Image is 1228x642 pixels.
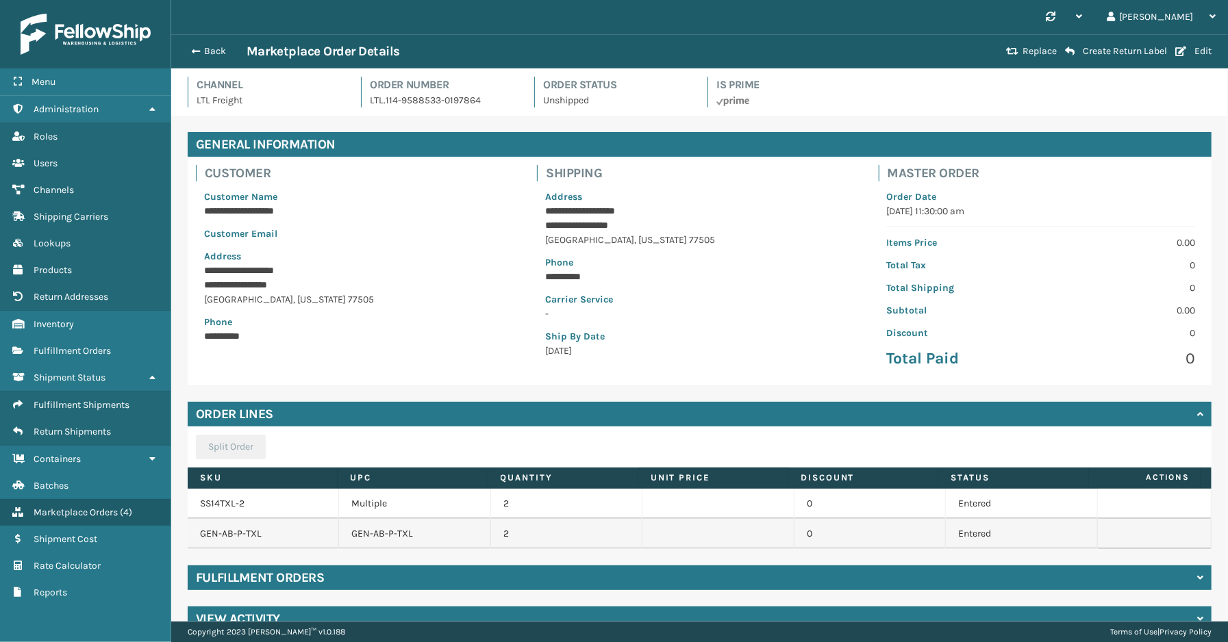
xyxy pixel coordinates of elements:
[1049,258,1195,272] p: 0
[196,406,273,422] h4: Order Lines
[34,131,58,142] span: Roles
[491,489,642,519] td: 2
[34,506,118,518] span: Marketplace Orders
[794,519,946,549] td: 0
[34,480,68,491] span: Batches
[339,489,490,519] td: Multiple
[545,329,853,344] p: Ship By Date
[1002,45,1061,57] button: Replace
[247,43,400,60] h3: Marketplace Order Details
[887,326,1033,340] p: Discount
[1049,235,1195,250] p: 0.00
[543,93,691,107] p: Unshipped
[200,528,262,539] a: GEN-AB-P-TXL
[34,291,108,303] span: Return Addresses
[887,190,1195,204] p: Order Date
[197,77,344,93] h4: Channel
[370,77,518,93] h4: Order Number
[546,165,862,181] h4: Shipping
[188,132,1212,157] h4: General Information
[204,190,512,204] p: Customer Name
[1049,281,1195,295] p: 0
[716,77,864,93] h4: Is Prime
[887,204,1195,218] p: [DATE] 11:30:00 am
[34,453,81,465] span: Containers
[197,93,344,107] p: LTL Freight
[1065,46,1075,57] i: Create Return Label
[120,506,132,518] span: ( 4 )
[545,344,853,358] p: [DATE]
[34,237,71,249] span: Lookups
[1049,348,1195,369] p: 0
[1061,45,1171,57] button: Create Return Label
[887,348,1033,369] p: Total Paid
[32,76,55,88] span: Menu
[887,303,1033,318] p: Subtotal
[545,307,853,321] p: -
[1175,47,1186,56] i: Edit
[204,251,241,262] span: Address
[794,489,946,519] td: 0
[887,258,1033,272] p: Total Tax
[887,235,1033,250] p: Items Price
[946,519,1097,549] td: Entered
[34,533,97,545] span: Shipment Cost
[339,519,490,549] td: GEN-AB-P-TXL
[34,184,74,196] span: Channels
[545,191,582,203] span: Address
[951,472,1075,484] label: Status
[34,560,101,572] span: Rate Calculator
[651,472,775,484] label: Unit Price
[200,472,325,484] label: SKU
[196,569,324,586] h4: Fulfillment Orders
[204,315,512,329] p: Phone
[1049,303,1195,318] p: 0.00
[21,14,151,55] img: logo
[34,318,74,330] span: Inventory
[545,233,853,247] p: [GEOGRAPHIC_DATA] , [US_STATE] 77505
[888,165,1203,181] h4: Master Order
[946,489,1097,519] td: Entered
[34,157,58,169] span: Users
[204,227,512,241] p: Customer Email
[545,255,853,270] p: Phone
[370,93,518,107] p: LTL.114-9588533-0197864
[1110,621,1212,642] div: |
[34,426,111,437] span: Return Shipments
[1171,45,1216,57] button: Edit
[205,165,521,181] h4: Customer
[801,472,925,484] label: Discount
[196,611,280,627] h4: View Activity
[34,399,129,411] span: Fulfillment Shipments
[545,292,853,307] p: Carrier Service
[350,472,475,484] label: UPC
[491,519,642,549] td: 2
[200,498,245,509] a: SS14TXL-2
[34,372,105,383] span: Shipment Status
[34,345,111,357] span: Fulfillment Orders
[188,621,345,642] p: Copyright 2023 [PERSON_NAME]™ v 1.0.188
[501,472,625,484] label: Quantity
[34,264,72,276] span: Products
[1006,47,1018,56] i: Replace
[1093,466,1199,489] span: Actions
[184,45,247,57] button: Back
[1110,627,1157,637] a: Terms of Use
[1160,627,1212,637] a: Privacy Policy
[887,281,1033,295] p: Total Shipping
[196,435,266,459] button: Split Order
[34,211,108,222] span: Shipping Carriers
[34,103,99,115] span: Administration
[1049,326,1195,340] p: 0
[204,292,512,307] p: [GEOGRAPHIC_DATA] , [US_STATE] 77505
[543,77,691,93] h4: Order Status
[34,587,67,598] span: Reports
